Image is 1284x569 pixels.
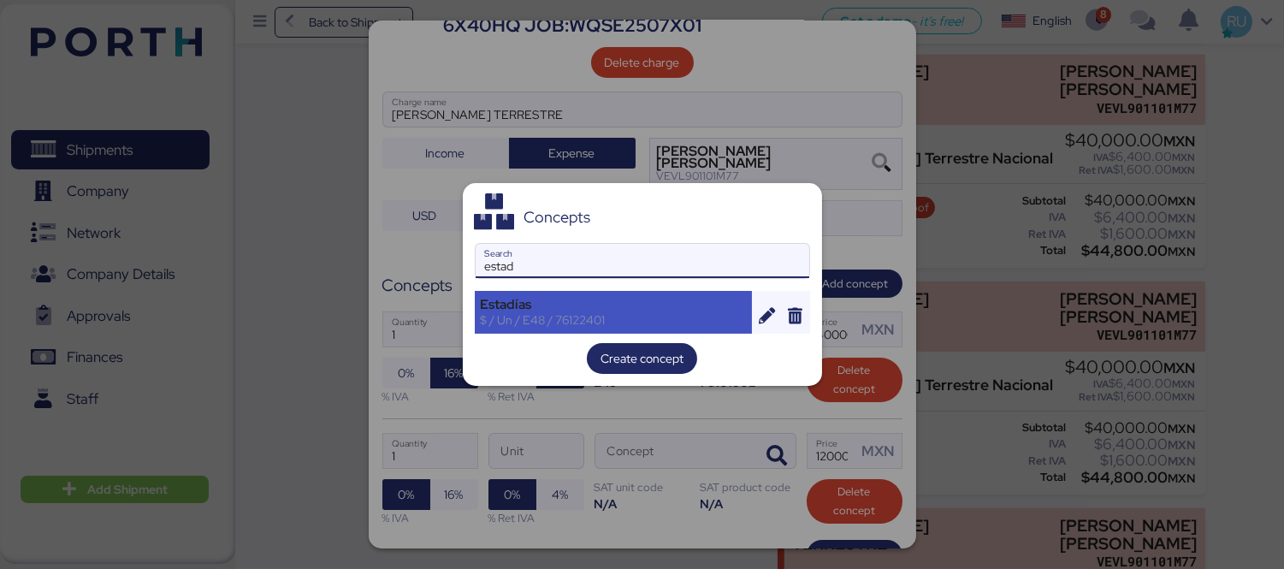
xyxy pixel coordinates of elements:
[524,210,590,225] div: Concepts
[476,244,809,278] input: Search
[481,312,747,328] div: $ / Un / E48 / 76122401
[481,297,747,312] div: Estadías
[601,348,683,369] span: Create concept
[587,343,697,374] button: Create concept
